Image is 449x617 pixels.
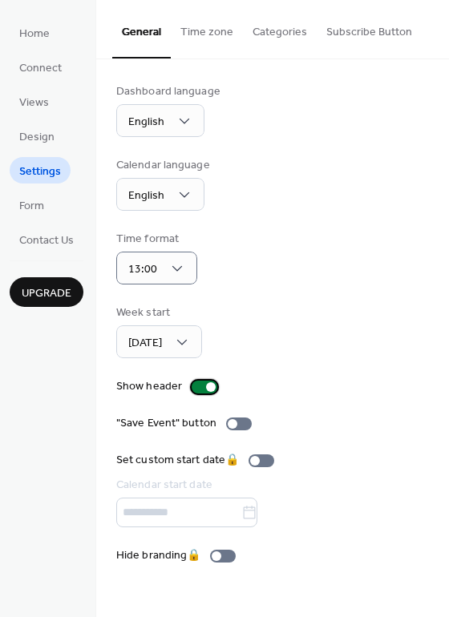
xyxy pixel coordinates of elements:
span: Upgrade [22,285,71,302]
span: Contact Us [19,232,74,249]
div: Calendar language [116,157,210,174]
a: Connect [10,54,71,80]
span: Views [19,95,49,111]
a: Settings [10,157,71,183]
span: [DATE] [128,333,162,354]
span: English [128,111,164,133]
span: Connect [19,60,62,77]
button: Upgrade [10,277,83,307]
a: Form [10,192,54,218]
div: "Save Event" button [116,415,216,432]
div: Time format [116,231,194,248]
span: Form [19,198,44,215]
div: Show header [116,378,182,395]
a: Home [10,19,59,46]
span: Home [19,26,50,42]
span: English [128,185,164,207]
div: Week start [116,304,199,321]
div: Dashboard language [116,83,220,100]
span: 13:00 [128,259,157,280]
a: Views [10,88,59,115]
span: Design [19,129,55,146]
a: Design [10,123,64,149]
span: Settings [19,163,61,180]
a: Contact Us [10,226,83,252]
